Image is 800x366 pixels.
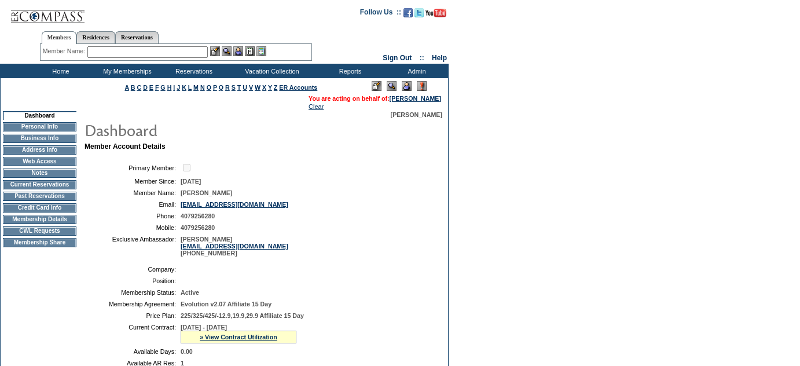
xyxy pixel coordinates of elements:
img: Subscribe to our YouTube Channel [425,9,446,17]
a: J [177,84,180,91]
a: [EMAIL_ADDRESS][DOMAIN_NAME] [181,201,288,208]
a: Z [274,84,278,91]
a: P [213,84,217,91]
span: Active [181,289,199,296]
img: Impersonate [233,46,243,56]
span: [PERSON_NAME] [391,111,442,118]
a: C [137,84,141,91]
a: B [131,84,135,91]
span: 4079256280 [181,224,215,231]
a: L [188,84,192,91]
td: Email: [89,201,176,208]
a: Follow us on Twitter [414,12,424,19]
span: 225/325/425/-12.9,19.9,29.9 Affiliate 15 Day [181,312,304,319]
span: 4079256280 [181,213,215,219]
td: Current Contract: [89,324,176,343]
td: Membership Status: [89,289,176,296]
img: pgTtlDashboard.gif [84,118,315,141]
td: My Memberships [93,64,159,78]
a: U [243,84,247,91]
a: H [167,84,172,91]
td: Price Plan: [89,312,176,319]
td: Business Info [3,134,76,143]
td: Exclusive Ambassador: [89,236,176,257]
a: Become our fan on Facebook [403,12,413,19]
a: X [262,84,266,91]
a: V [249,84,253,91]
b: Member Account Details [85,142,166,151]
td: Notes [3,169,76,178]
td: Reports [315,64,382,78]
img: Reservations [245,46,255,56]
td: Web Access [3,157,76,166]
td: Phone: [89,213,176,219]
img: Impersonate [402,81,412,91]
a: [PERSON_NAME] [390,95,441,102]
td: Address Info [3,145,76,155]
a: T [237,84,241,91]
a: O [207,84,211,91]
td: Member Name: [89,189,176,196]
td: Position: [89,277,176,284]
img: b_edit.gif [210,46,220,56]
span: [PERSON_NAME] [PHONE_NUMBER] [181,236,288,257]
a: Help [432,54,447,62]
td: Dashboard [3,111,76,120]
span: [PERSON_NAME] [181,189,232,196]
td: Available Days: [89,348,176,355]
a: Clear [309,103,324,110]
a: A [125,84,129,91]
div: Member Name: [43,46,87,56]
td: Reservations [159,64,226,78]
td: Follow Us :: [360,7,401,21]
img: Edit Mode [372,81,381,91]
img: Log Concern/Member Elevation [417,81,427,91]
td: Primary Member: [89,162,176,173]
a: Y [268,84,272,91]
a: Sign Out [383,54,412,62]
a: Residences [76,31,115,43]
a: Members [42,31,77,44]
td: Membership Share [3,238,76,247]
td: Membership Agreement: [89,301,176,308]
a: » View Contract Utilization [200,334,277,341]
td: Mobile: [89,224,176,231]
td: Current Reservations [3,180,76,189]
span: You are acting on behalf of: [309,95,441,102]
td: Member Since: [89,178,176,185]
img: Become our fan on Facebook [403,8,413,17]
a: E [149,84,153,91]
span: 0.00 [181,348,193,355]
a: W [255,84,260,91]
a: F [155,84,159,91]
a: M [193,84,199,91]
a: G [160,84,165,91]
img: View [222,46,232,56]
img: View Mode [387,81,397,91]
td: Membership Details [3,215,76,224]
td: Vacation Collection [226,64,315,78]
a: D [143,84,148,91]
a: Q [219,84,223,91]
a: [EMAIL_ADDRESS][DOMAIN_NAME] [181,243,288,250]
td: Credit Card Info [3,203,76,213]
a: Reservations [115,31,159,43]
td: Admin [382,64,449,78]
a: ER Accounts [279,84,317,91]
td: Personal Info [3,122,76,131]
a: S [232,84,236,91]
a: Subscribe to our YouTube Channel [425,12,446,19]
a: K [182,84,186,91]
span: Evolution v2.07 Affiliate 15 Day [181,301,271,308]
img: b_calculator.gif [256,46,266,56]
td: Company: [89,266,176,273]
td: CWL Requests [3,226,76,236]
a: I [173,84,175,91]
span: [DATE] [181,178,201,185]
span: :: [420,54,424,62]
a: N [200,84,205,91]
img: Follow us on Twitter [414,8,424,17]
td: Home [26,64,93,78]
span: [DATE] - [DATE] [181,324,227,331]
td: Past Reservations [3,192,76,201]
